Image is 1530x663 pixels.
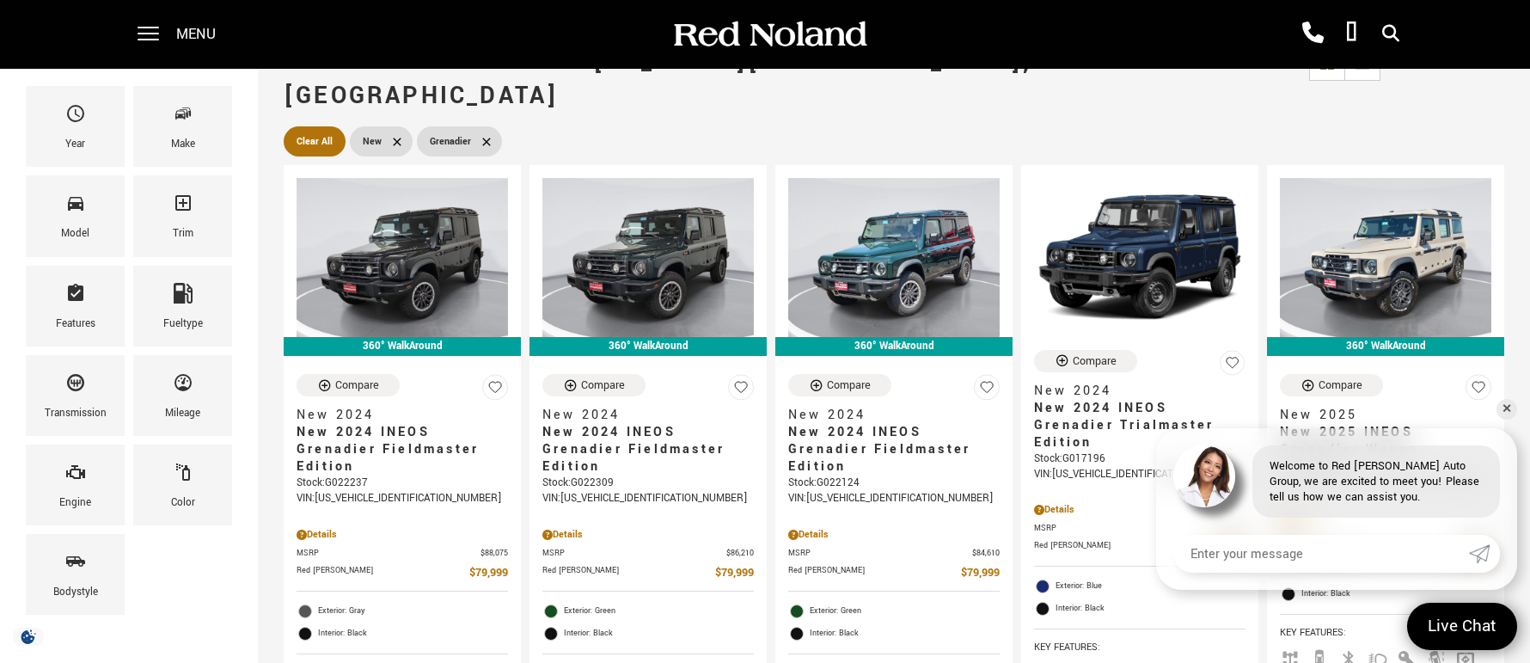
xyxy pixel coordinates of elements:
span: New 2024 [788,407,987,424]
button: Compare Vehicle [1034,350,1137,372]
span: Fueltype [173,279,193,315]
img: 2024 INEOS Grenadier Fieldmaster Edition [788,178,1000,337]
button: Compare Vehicle [542,374,646,396]
a: Red [PERSON_NAME] $79,999 [297,564,508,582]
span: Trim [173,188,193,224]
a: MSRP $85,665 [1034,522,1245,535]
button: Compare Vehicle [1280,374,1383,396]
span: Exterior: Green [810,603,1000,620]
div: 360° WalkAround [775,337,1013,356]
a: New 2024New 2024 INEOS Grenadier Trialmaster Edition [1034,383,1245,451]
a: MSRP $84,610 [788,547,1000,560]
img: 2025 INEOS Grenadier Wagon [1280,178,1491,337]
span: New 2024 [1034,383,1233,400]
span: Make [173,99,193,135]
div: Stock : G022309 [542,476,754,491]
span: Red [PERSON_NAME] [542,564,715,582]
div: Welcome to Red [PERSON_NAME] Auto Group, we are excited to meet you! Please tell us how we can as... [1252,445,1500,518]
div: 360° WalkAround [284,337,521,356]
div: 360° WalkAround [1267,337,1504,356]
div: Compare [335,378,379,393]
div: Trim [173,224,193,243]
a: Red [PERSON_NAME] $79,999 [1034,539,1245,557]
div: Pricing Details - New 2024 INEOS Grenadier Fieldmaster Edition With Navigation & 4WD [297,527,508,543]
span: MSRP [1034,522,1218,535]
span: Key Features : [1280,623,1491,642]
div: Model [61,224,89,243]
button: Compare Vehicle [297,374,400,396]
div: BodystyleBodystyle [26,534,125,615]
span: Live Chat [1419,615,1505,638]
div: Features [56,315,95,334]
span: $88,075 [480,547,508,560]
div: VIN: [US_VEHICLE_IDENTIFICATION_NUMBER] [542,491,754,506]
span: Exterior: Gray [318,603,508,620]
span: MSRP [542,547,726,560]
div: Pricing Details - New 2024 INEOS Grenadier Fieldmaster Edition With Navigation & 4WD [788,527,1000,543]
span: Sort By : [1398,55,1433,70]
a: New 2024New 2024 INEOS Grenadier Fieldmaster Edition [542,407,754,476]
span: New 2024 INEOS Grenadier Trialmaster Edition [1034,400,1233,451]
span: New [363,131,382,152]
span: Grenadier [430,131,471,152]
span: Features [65,279,86,315]
a: Red [PERSON_NAME] $79,999 [542,564,754,582]
div: VIN: [US_VEHICLE_IDENTIFICATION_NUMBER] [1034,467,1245,482]
span: Interior: Black [1056,600,1245,617]
div: Transmission [45,404,107,423]
span: New 2024 INEOS Grenadier Fieldmaster Edition [542,424,741,476]
div: Engine [59,494,91,513]
span: $79,999 [469,564,508,582]
span: Red [PERSON_NAME] [1034,539,1207,557]
div: EngineEngine [26,445,125,525]
a: MSRP $86,210 [542,547,754,560]
span: Transmission [65,368,86,404]
span: Interior: Black [318,625,508,642]
div: ColorColor [133,445,232,525]
a: MSRP $88,075 [297,547,508,560]
span: Red [PERSON_NAME] [788,564,961,582]
img: Agent profile photo [1173,445,1235,507]
span: Lowest Price [1433,55,1491,70]
img: 2024 INEOS Grenadier Fieldmaster Edition [297,178,508,337]
span: Clear All [297,131,333,152]
span: Key Features : [1034,638,1245,657]
div: Make [171,135,195,154]
span: 28 Vehicles for Sale in [US_STATE][GEOGRAPHIC_DATA], [GEOGRAPHIC_DATA] [284,45,1031,113]
span: Color [173,457,193,494]
a: Red [PERSON_NAME] $79,999 [788,564,1000,582]
div: YearYear [26,86,125,167]
div: Compare [1319,378,1362,393]
div: Color [171,494,195,513]
a: New 2025New 2025 INEOS Grenadier Wagon [1280,407,1491,458]
span: Exterior: Green [564,603,754,620]
img: 2024 INEOS Grenadier Trialmaster Edition [1034,178,1245,337]
button: Save Vehicle [1220,350,1245,384]
a: New 2024New 2024 INEOS Grenadier Fieldmaster Edition [297,407,508,476]
span: $86,210 [726,547,754,560]
div: Pricing Details - New 2024 INEOS Grenadier Trialmaster Edition With Navigation & 4WD [1034,502,1245,518]
div: Stock : G022237 [297,476,508,491]
span: Year [65,99,86,135]
button: Save Vehicle [482,374,508,408]
div: Stock : G017196 [1034,451,1245,467]
div: ModelModel [26,175,125,256]
a: New 2024New 2024 INEOS Grenadier Fieldmaster Edition [788,407,1000,476]
div: VIN: [US_VEHICLE_IDENTIFICATION_NUMBER] [788,491,1000,506]
div: Fueltype [163,315,203,334]
span: MSRP [297,547,480,560]
span: Model [65,188,86,224]
div: FeaturesFeatures [26,266,125,347]
span: Interior: Black [810,625,1000,642]
div: Stock : G022124 [788,476,1000,491]
button: Compare Vehicle [788,374,891,396]
div: Mileage [165,404,200,423]
div: VIN: [US_VEHICLE_IDENTIFICATION_NUMBER] [297,491,508,506]
button: Save Vehicle [728,374,754,408]
span: Interior: Black [1301,586,1491,603]
div: Pricing Details - New 2024 INEOS Grenadier Fieldmaster Edition With Navigation & 4WD [542,527,754,543]
div: Compare [827,378,871,393]
span: Interior: Black [564,625,754,642]
span: Exterior: Blue [1056,578,1245,595]
span: $84,610 [972,547,1000,560]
